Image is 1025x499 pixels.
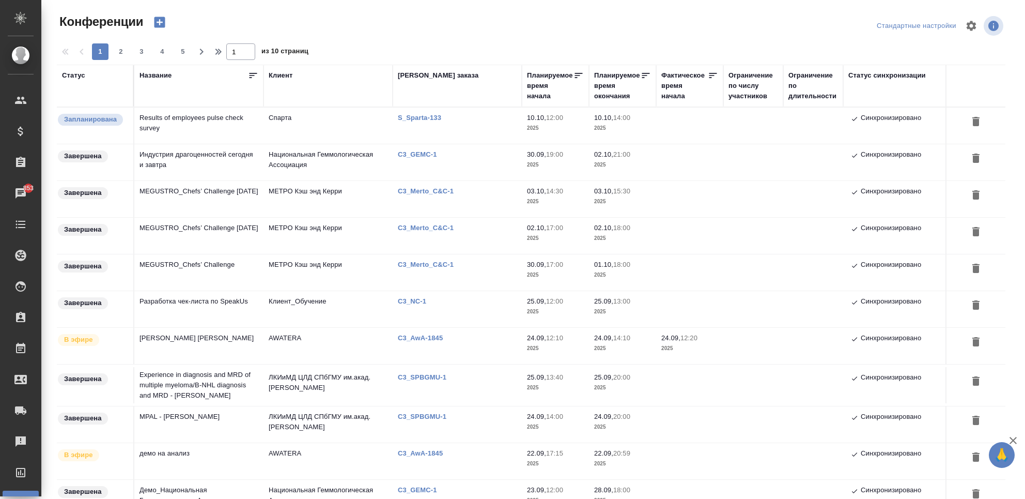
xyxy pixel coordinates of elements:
[594,307,651,317] p: 2025
[594,70,641,101] div: Планируемое время окончания
[848,70,926,81] div: Статус синхронизации
[527,114,546,122] p: 10.10,
[594,233,651,244] p: 2025
[64,335,93,345] p: В эфире
[613,297,630,305] p: 13:00
[134,181,263,217] td: MEGUSTRO_Chefs’ Challenge [DATE]
[527,383,584,393] p: 2025
[967,333,985,352] button: Удалить
[64,151,102,161] p: Завершена
[594,261,613,268] p: 01.10,
[527,334,546,342] p: 24.09,
[788,70,838,101] div: Ограничение по длительности
[527,422,584,432] p: 2025
[594,422,651,432] p: 2025
[64,413,102,424] p: Завершена
[113,47,129,57] span: 2
[527,486,546,494] p: 23.09,
[661,343,718,354] p: 2025
[134,254,263,291] td: MEGUSTRO_Chefs’ Challenge
[147,13,172,31] button: Создать
[527,224,546,232] p: 02.10,
[134,291,263,327] td: Разработка чек-листа по SpeakUs
[527,297,546,305] p: 25.09,
[398,150,445,158] a: C3_GEMC-1
[861,149,921,162] p: Синхронизировано
[613,486,630,494] p: 18:00
[263,181,393,217] td: МЕТРО Кэш энд Керри
[57,13,143,30] span: Конференции
[134,365,263,406] td: Experience in diagnosis and MRD of multiple myeloma/В-NHL diagnosis and MRD - [PERSON_NAME]
[594,160,651,170] p: 2025
[64,450,93,460] p: В эфире
[398,261,461,268] p: C3_Merto_C&C-1
[527,459,584,469] p: 2025
[134,443,263,479] td: демо на анализ
[398,224,461,232] p: C3_Merto_C&C-1
[861,223,921,235] p: Синхронизировано
[527,70,573,101] div: Планируемое время начала
[967,186,985,205] button: Удалить
[594,486,613,494] p: 28.09,
[728,70,778,101] div: Ограничение по числу участников
[263,254,393,291] td: МЕТРО Кэш энд Керри
[398,297,434,305] p: C3_NC-1
[861,448,921,461] p: Синхронизировано
[263,218,393,254] td: МЕТРО Кэш энд Керри
[527,196,584,207] p: 2025
[134,218,263,254] td: MEGUSTRO_Chefs’ Challenge [DATE]
[133,43,150,60] button: 3
[546,297,563,305] p: 12:00
[546,486,563,494] p: 12:00
[861,485,921,497] p: Синхронизировано
[967,448,985,467] button: Удалить
[967,372,985,391] button: Удалить
[967,412,985,431] button: Удалить
[398,114,449,122] a: S_Sparta-133
[594,343,651,354] p: 2025
[261,45,308,60] span: из 10 страниц
[527,343,584,354] p: 2025
[967,113,985,132] button: Удалить
[546,187,563,195] p: 14:30
[594,449,613,457] p: 22.09,
[613,413,630,420] p: 20:00
[17,183,40,193] span: 853
[398,413,454,420] a: C3_SPBGMU-1
[64,261,102,271] p: Завершена
[527,261,546,268] p: 30.09,
[269,70,292,81] div: Клиент
[398,486,445,494] a: C3_GEMC-1
[967,223,985,242] button: Удалить
[398,70,478,81] div: [PERSON_NAME] заказа
[398,334,451,342] p: C3_AwA-1845
[661,70,708,101] div: Фактическое время начала
[134,328,263,364] td: [PERSON_NAME] [PERSON_NAME]
[861,412,921,424] p: Синхронизировано
[527,413,546,420] p: 24.09,
[62,70,85,81] div: Статус
[134,108,263,144] td: Results of employees pulse check survey
[613,224,630,232] p: 18:00
[64,224,102,235] p: Завершена
[546,224,563,232] p: 17:00
[398,373,454,381] a: C3_SPBGMU-1
[546,114,563,122] p: 12:00
[989,442,1015,468] button: 🙏
[398,187,461,195] a: C3_Merto_C&C-1
[594,373,613,381] p: 25.09,
[263,108,393,144] td: Спарта
[64,188,102,198] p: Завершена
[594,270,651,280] p: 2025
[546,261,563,268] p: 17:00
[613,187,630,195] p: 15:30
[527,449,546,457] p: 22.09,
[139,70,172,81] div: Название
[594,459,651,469] p: 2025
[613,150,630,158] p: 21:00
[263,443,393,479] td: AWATERA
[594,413,613,420] p: 24.09,
[594,334,613,342] p: 24.09,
